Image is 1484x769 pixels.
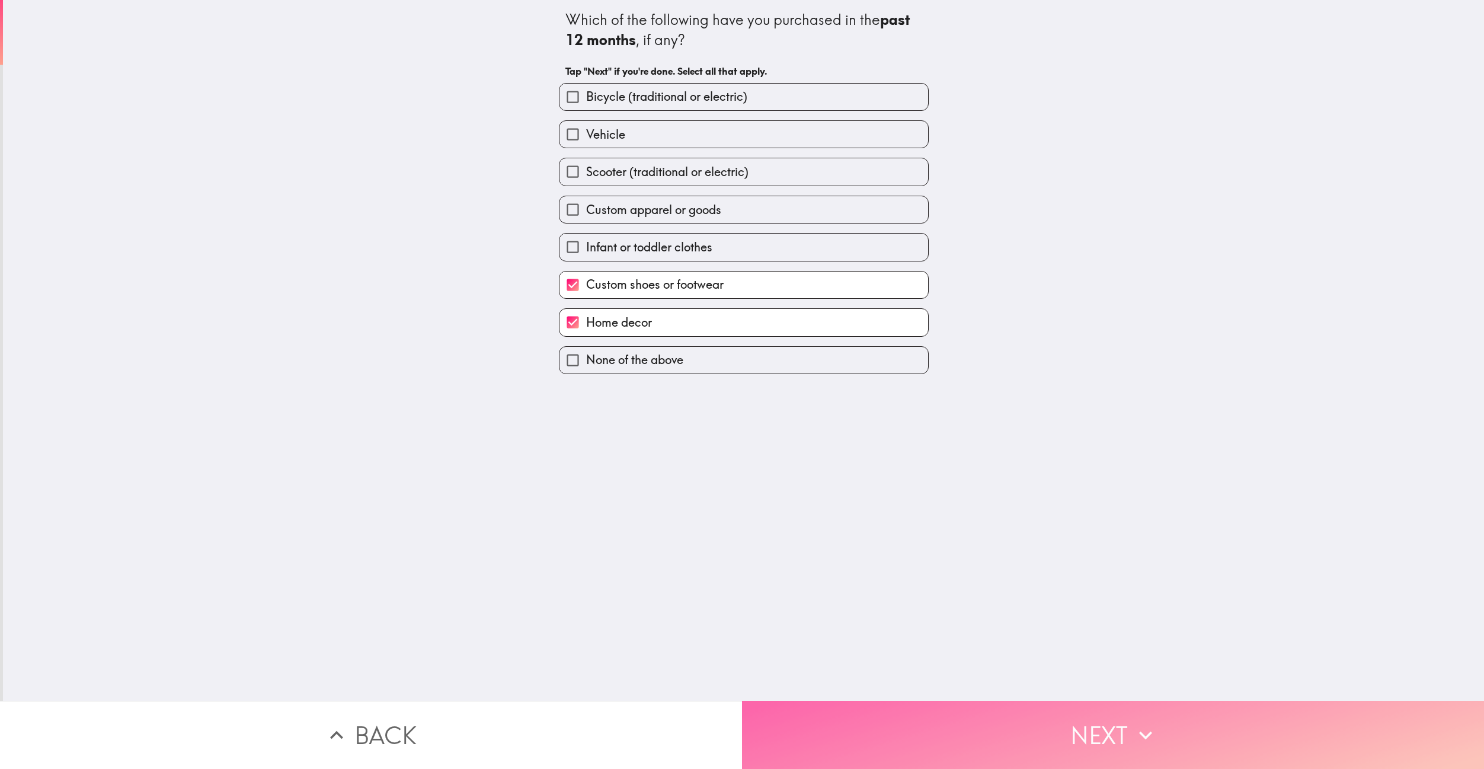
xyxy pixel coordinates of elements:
span: Bicycle (traditional or electric) [586,88,747,105]
button: Custom shoes or footwear [559,272,928,298]
button: Infant or toddler clothes [559,234,928,260]
b: past 12 months [565,11,913,49]
span: Home decor [586,314,652,331]
button: None of the above [559,347,928,374]
div: Which of the following have you purchased in the , if any? [565,10,922,50]
span: Scooter (traditional or electric) [586,164,749,180]
button: Scooter (traditional or electric) [559,158,928,185]
span: Infant or toddler clothes [586,239,712,256]
button: Next [742,701,1484,769]
span: None of the above [586,352,683,368]
button: Custom apparel or goods [559,196,928,223]
span: Vehicle [586,126,625,143]
h6: Tap "Next" if you're done. Select all that apply. [565,65,922,78]
span: Custom shoes or footwear [586,276,724,293]
button: Vehicle [559,121,928,148]
button: Bicycle (traditional or electric) [559,84,928,110]
button: Home decor [559,309,928,336]
span: Custom apparel or goods [586,202,721,218]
